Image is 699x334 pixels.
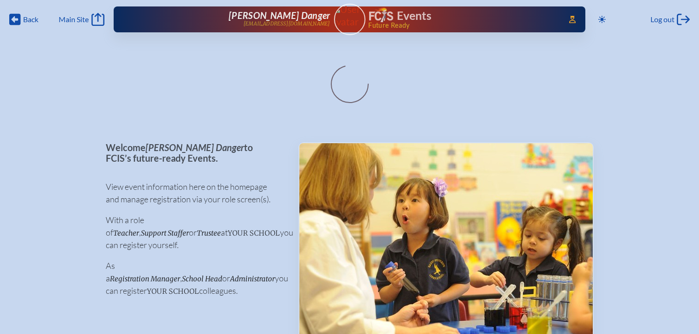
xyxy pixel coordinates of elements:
span: Support Staffer [141,229,189,237]
span: Administrator [230,274,275,283]
a: Main Site [59,13,104,26]
span: Registration Manager [110,274,180,283]
p: With a role of , or at you can register yourself. [106,214,284,251]
span: Teacher [113,229,139,237]
p: Welcome to FCIS’s future-ready Events. [106,142,284,163]
span: Future Ready [368,22,556,29]
img: User Avatar [330,3,369,28]
span: your school [228,229,280,237]
p: View event information here on the homepage and manage registration via your role screen(s). [106,181,284,206]
span: [PERSON_NAME] Danger [146,142,244,153]
span: Back [23,15,38,24]
a: User Avatar [334,4,365,35]
a: [PERSON_NAME] Danger[EMAIL_ADDRESS][DOMAIN_NAME] [143,10,330,29]
div: FCIS Events — Future ready [369,7,556,29]
span: School Head [182,274,222,283]
span: your school [147,287,199,296]
p: As a , or you can register colleagues. [106,260,284,297]
p: [EMAIL_ADDRESS][DOMAIN_NAME] [243,21,330,27]
span: Trustee [197,229,221,237]
span: Log out [650,15,675,24]
span: [PERSON_NAME] Danger [229,10,330,21]
span: Main Site [59,15,89,24]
